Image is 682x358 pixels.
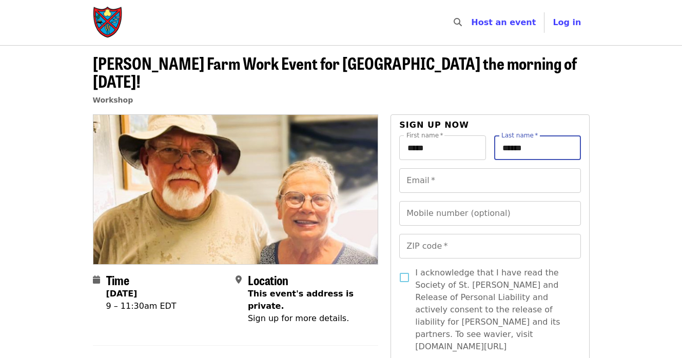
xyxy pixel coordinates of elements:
input: Mobile number (optional) [399,201,580,226]
i: map-marker-alt icon [236,275,242,285]
img: Society of St. Andrew - Home [93,6,124,39]
input: Last name [494,135,581,160]
label: Last name [501,132,538,138]
input: Email [399,168,580,193]
span: Time [106,271,129,289]
img: Walker Farm Work Event for Durham Academy the morning of 8/29/2025! organized by Society of St. A... [93,115,378,264]
input: First name [399,135,486,160]
button: Log in [544,12,589,33]
span: [PERSON_NAME] Farm Work Event for [GEOGRAPHIC_DATA] the morning of [DATE]! [93,51,577,93]
label: First name [406,132,443,138]
span: This event's address is private. [248,289,354,311]
span: Location [248,271,288,289]
span: Sign up for more details. [248,313,349,323]
div: 9 – 11:30am EDT [106,300,177,312]
span: Log in [553,17,581,27]
input: ZIP code [399,234,580,258]
i: calendar icon [93,275,100,285]
input: Search [468,10,476,35]
i: search icon [454,17,462,27]
a: Workshop [93,96,133,104]
strong: [DATE] [106,289,138,299]
a: Host an event [471,17,536,27]
span: Sign up now [399,120,469,130]
span: I acknowledge that I have read the Society of St. [PERSON_NAME] and Release of Personal Liability... [415,267,572,353]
